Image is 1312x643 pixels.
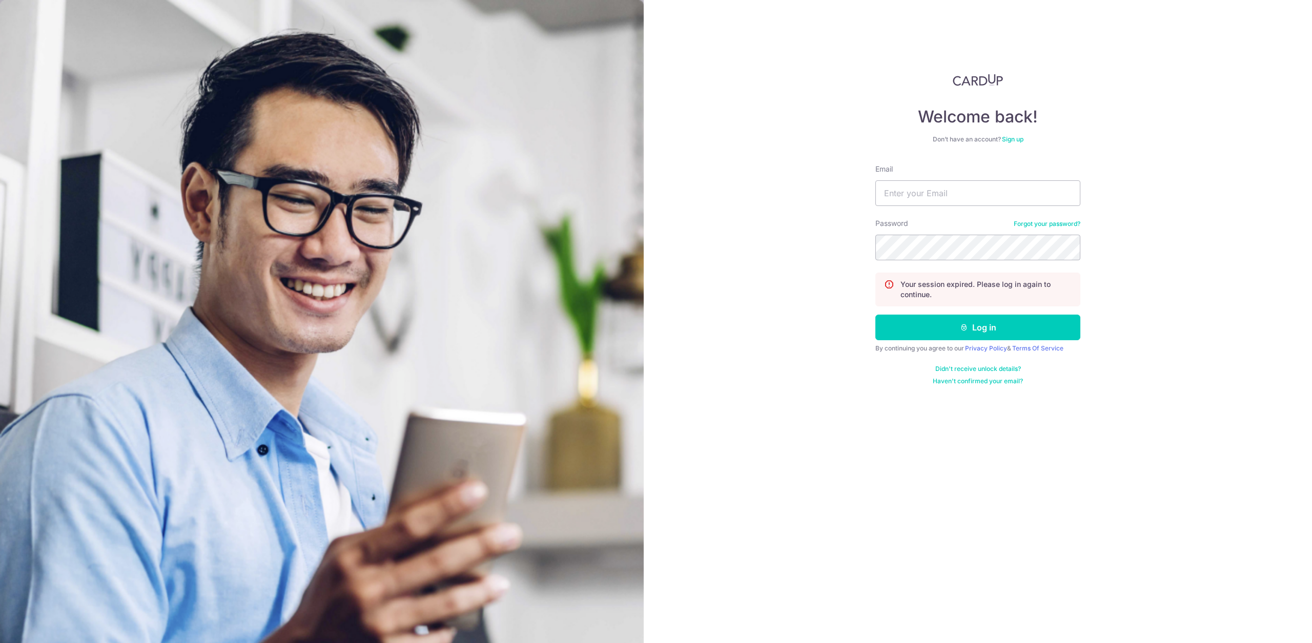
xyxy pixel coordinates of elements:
a: Forgot your password? [1014,220,1080,228]
img: CardUp Logo [953,74,1003,86]
a: Didn't receive unlock details? [935,365,1021,373]
input: Enter your Email [875,180,1080,206]
button: Log in [875,315,1080,340]
a: Terms Of Service [1012,344,1063,352]
label: Email [875,164,893,174]
h4: Welcome back! [875,107,1080,127]
a: Privacy Policy [965,344,1007,352]
p: Your session expired. Please log in again to continue. [900,279,1072,300]
a: Sign up [1002,135,1023,143]
div: Don’t have an account? [875,135,1080,143]
a: Haven't confirmed your email? [933,377,1023,385]
label: Password [875,218,908,229]
div: By continuing you agree to our & [875,344,1080,352]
